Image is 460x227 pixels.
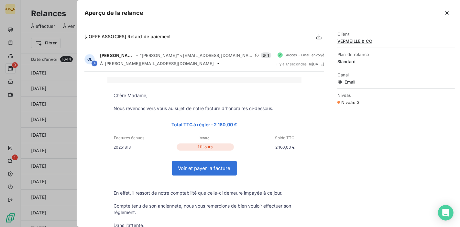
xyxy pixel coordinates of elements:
p: 20251818 [114,144,175,151]
span: [JOFFE ASSOCIES] Retard de paiement [84,34,171,39]
span: VERMEILLE & CO [337,39,455,44]
p: Total TTC à régler : 2 160,00 € [114,121,295,128]
h5: Aperçu de la relance [84,8,143,17]
p: Chère Madame, [114,92,295,99]
span: Niveau [337,93,455,98]
span: [PERSON_NAME] [100,53,134,58]
span: Email [337,79,455,85]
span: À [100,61,103,66]
div: Open Intercom Messenger [438,205,454,221]
p: Factures échues [114,135,174,141]
p: Nous revenons vers vous au sujet de notre facture d'honoraires ci-dessous. [114,105,295,112]
p: Compte tenu de son ancienneté, nous vous remercions de bien vouloir effectuer son règlement. [114,203,295,216]
p: 111 jours [177,143,234,151]
span: Succès - Email envoyé [285,53,324,57]
span: 1 [261,52,271,58]
div: OL [84,54,95,64]
p: 2 160,00 € [235,144,295,151]
span: - [136,53,138,57]
span: Client [337,31,455,37]
p: Retard [174,135,234,141]
p: En effet, il ressort de notre comptabilité que celle-ci demeure impayée à ce jour. [114,190,295,196]
p: Solde TTC [235,135,295,141]
span: Plan de relance [337,52,455,57]
a: Voir et payer la facture [172,161,236,175]
span: il y a 17 secondes , le [DATE] [277,62,324,66]
span: "[PERSON_NAME]" <[EMAIL_ADDRESS][DOMAIN_NAME]> [140,53,253,58]
span: Standard [337,59,455,64]
span: Niveau 3 [341,100,359,105]
span: Canal [337,72,455,77]
span: [PERSON_NAME][EMAIL_ADDRESS][DOMAIN_NAME] [105,61,214,66]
